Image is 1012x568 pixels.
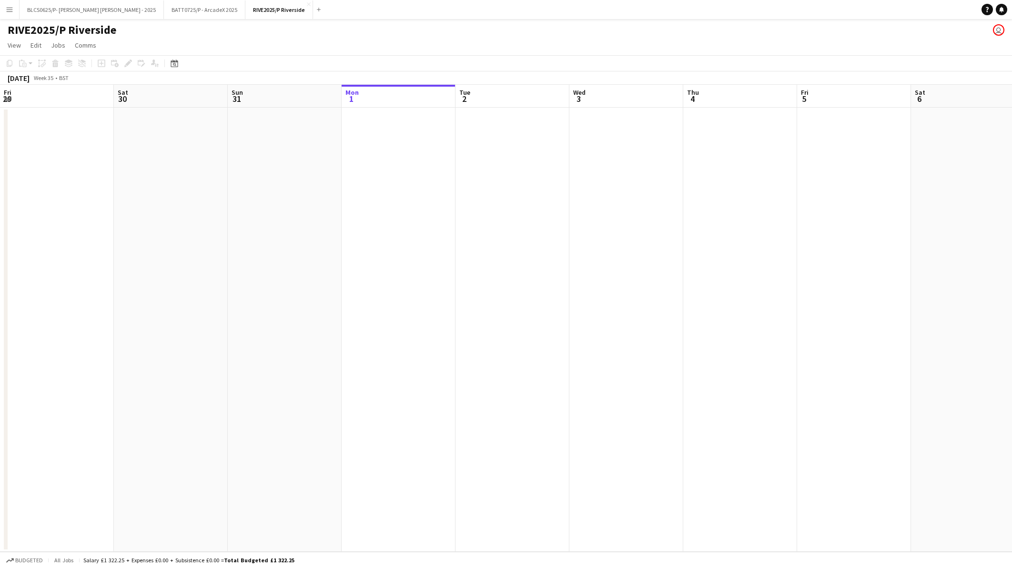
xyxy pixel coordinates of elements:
[344,93,359,104] span: 1
[799,93,809,104] span: 5
[20,0,164,19] button: BLCS0625/P- [PERSON_NAME] [PERSON_NAME] - 2025
[59,74,69,81] div: BST
[30,41,41,50] span: Edit
[27,39,45,51] a: Edit
[118,88,128,97] span: Sat
[245,0,313,19] button: RIVE2025/P Riverside
[993,24,1004,36] app-user-avatar: Elizabeth Ramirez Baca
[232,88,243,97] span: Sun
[573,88,586,97] span: Wed
[686,93,699,104] span: 4
[458,93,470,104] span: 2
[47,39,69,51] a: Jobs
[913,93,925,104] span: 6
[4,39,25,51] a: View
[230,93,243,104] span: 31
[8,23,116,37] h1: RIVE2025/P Riverside
[915,88,925,97] span: Sat
[51,41,65,50] span: Jobs
[2,93,11,104] span: 29
[15,557,43,564] span: Budgeted
[4,88,11,97] span: Fri
[5,555,44,566] button: Budgeted
[687,88,699,97] span: Thu
[31,74,55,81] span: Week 35
[572,93,586,104] span: 3
[8,73,30,83] div: [DATE]
[801,88,809,97] span: Fri
[345,88,359,97] span: Mon
[75,41,96,50] span: Comms
[164,0,245,19] button: BATT0725/P - ArcadeX 2025
[83,557,294,564] div: Salary £1 322.25 + Expenses £0.00 + Subsistence £0.00 =
[116,93,128,104] span: 30
[459,88,470,97] span: Tue
[52,557,75,564] span: All jobs
[224,557,294,564] span: Total Budgeted £1 322.25
[8,41,21,50] span: View
[71,39,100,51] a: Comms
